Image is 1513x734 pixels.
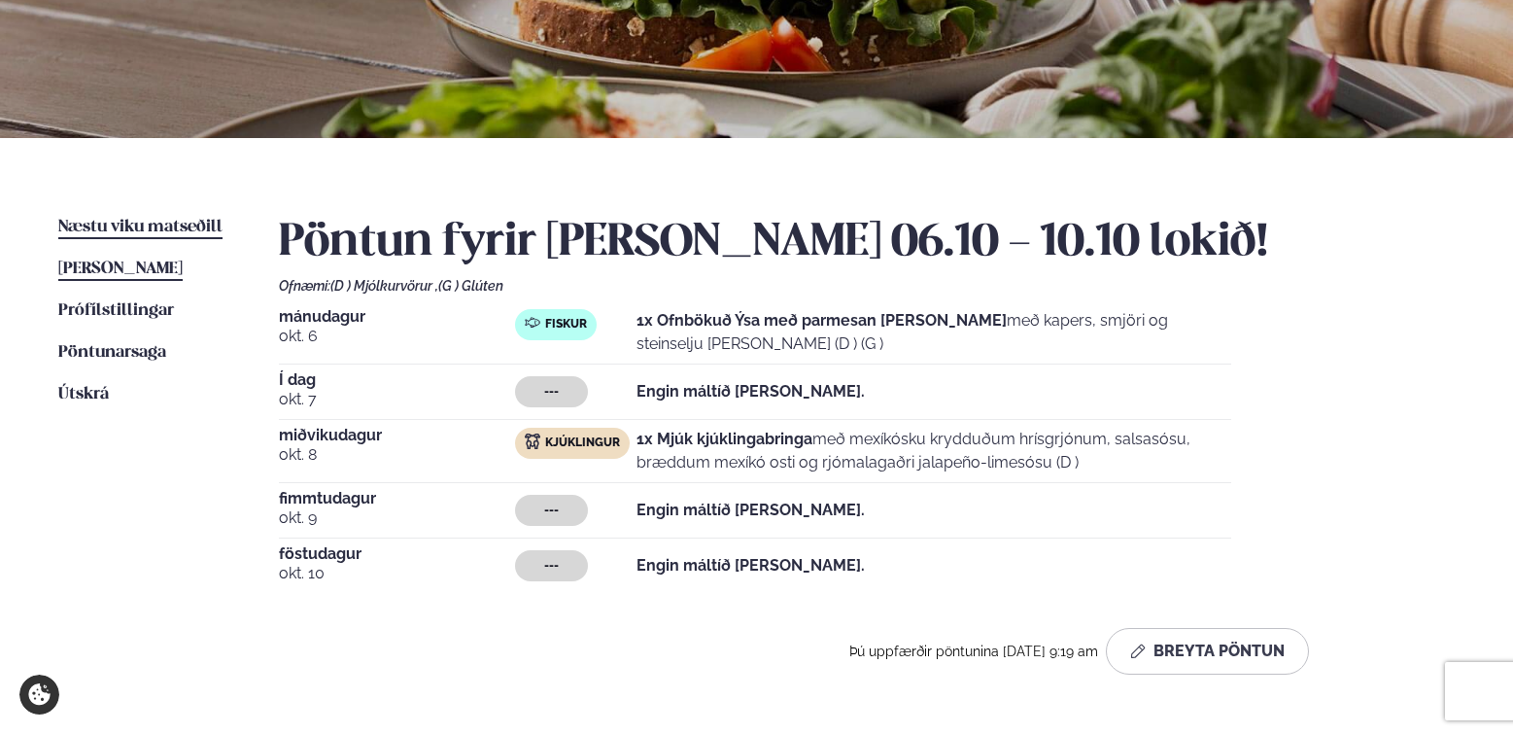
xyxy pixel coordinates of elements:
[279,546,515,562] span: föstudagur
[279,491,515,507] span: fimmtudagur
[544,384,559,400] span: ---
[544,503,559,518] span: ---
[279,372,515,388] span: Í dag
[58,302,174,319] span: Prófílstillingar
[849,644,1098,659] span: Þú uppfærðir pöntunina [DATE] 9:19 am
[636,428,1231,474] p: með mexíkósku krydduðum hrísgrjónum, salsasósu, bræddum mexíkó osti og rjómalagaðri jalapeño-lime...
[636,382,865,401] strong: Engin máltíð [PERSON_NAME].
[58,341,166,365] a: Pöntunarsaga
[636,309,1231,356] p: með kapers, smjöri og steinselju [PERSON_NAME] (D ) (G )
[58,219,223,235] span: Næstu viku matseðill
[279,216,1455,270] h2: Pöntun fyrir [PERSON_NAME] 06.10 - 10.10 lokið!
[58,344,166,361] span: Pöntunarsaga
[19,675,59,715] a: Cookie settings
[544,558,559,574] span: ---
[58,258,183,281] a: [PERSON_NAME]
[58,386,109,402] span: Útskrá
[58,299,174,323] a: Prófílstillingar
[279,507,515,530] span: okt. 9
[279,325,515,348] span: okt. 6
[636,430,812,448] strong: 1x Mjúk kjúklingabringa
[58,261,183,277] span: [PERSON_NAME]
[279,443,515,467] span: okt. 8
[525,434,540,449] img: chicken.svg
[636,501,865,519] strong: Engin máltíð [PERSON_NAME].
[636,556,865,575] strong: Engin máltíð [PERSON_NAME].
[279,309,515,325] span: mánudagur
[58,216,223,239] a: Næstu viku matseðill
[279,562,515,585] span: okt. 10
[636,311,1007,330] strong: 1x Ofnbökuð Ýsa með parmesan [PERSON_NAME]
[1106,628,1309,675] button: Breyta Pöntun
[279,388,515,411] span: okt. 7
[545,317,587,332] span: Fiskur
[330,278,438,294] span: (D ) Mjólkurvörur ,
[279,428,515,443] span: miðvikudagur
[545,436,620,451] span: Kjúklingur
[525,315,540,331] img: fish.svg
[279,278,1455,294] div: Ofnæmi:
[58,383,109,406] a: Útskrá
[438,278,503,294] span: (G ) Glúten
